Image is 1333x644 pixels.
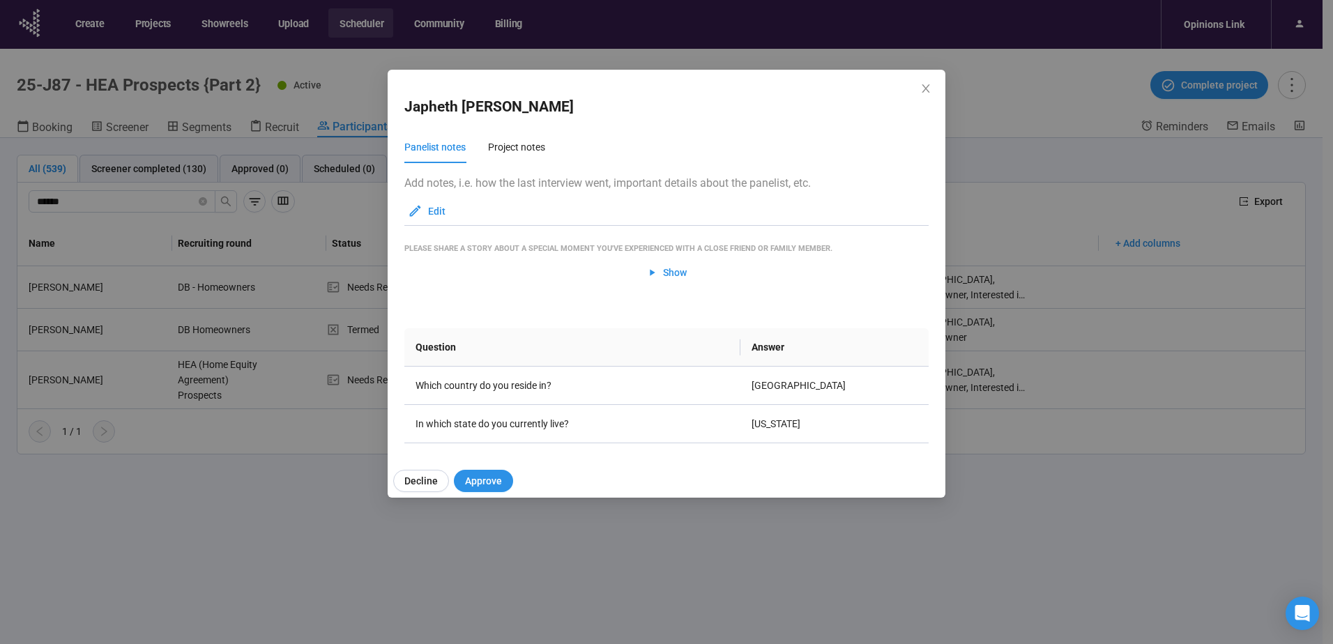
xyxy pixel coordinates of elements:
[454,470,513,492] button: Approve
[740,328,929,367] th: Answer
[404,139,466,155] div: Panelist notes
[1286,597,1319,630] div: Open Intercom Messenger
[404,200,449,222] button: Edit
[663,265,687,280] span: Show
[465,473,502,489] span: Approve
[635,261,699,284] button: Show
[404,95,574,118] h2: Japheth [PERSON_NAME]
[918,82,934,97] button: Close
[404,328,740,367] th: Question
[404,443,740,482] td: In which city do you live?
[393,470,449,492] button: Decline
[740,443,929,482] td: [GEOGRAPHIC_DATA]
[740,367,929,405] td: [GEOGRAPHIC_DATA]
[404,243,929,254] div: Please share a story about a special moment you've experienced with a close friend or family member.
[740,405,929,443] td: [US_STATE]
[404,174,929,192] p: Add notes, i.e. how the last interview went, important details about the panelist, etc.
[488,139,545,155] div: Project notes
[404,367,740,405] td: Which country do you reside in?
[404,473,438,489] span: Decline
[428,204,445,219] span: Edit
[404,405,740,443] td: In which state do you currently live?
[920,83,931,94] span: close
